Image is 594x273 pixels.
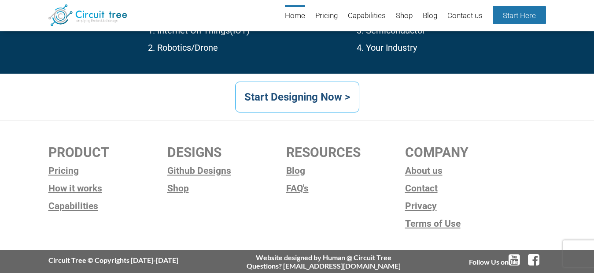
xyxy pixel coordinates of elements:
[286,182,405,195] a: FAQ's
[247,253,401,270] div: Website designed by Human @ Circuit Tree Questions? [EMAIL_ADDRESS][DOMAIN_NAME]
[167,182,286,195] a: Shop
[285,5,305,27] a: Home
[48,256,178,264] div: Circuit Tree © Copyrights [DATE]-[DATE]
[396,5,413,27] a: Shop
[48,4,127,26] img: Circuit Tree
[447,5,483,27] a: Contact us
[405,217,524,230] a: Terms of Use
[493,6,546,24] a: Start Here
[48,199,167,213] a: Capabilities
[286,164,405,177] a: Blog
[423,5,437,27] a: Blog
[48,182,167,195] a: How it works
[148,41,287,54] p: 2. Robotics/Drone
[405,199,524,213] a: Privacy
[357,41,546,54] p: 4. Your Industry
[48,164,167,177] a: Pricing
[315,5,338,27] a: Pricing
[348,5,386,27] a: Capabilities
[235,82,359,112] a: Start Designing Now >
[405,164,524,177] a: About us
[286,145,405,160] h2: RESOURCES
[167,145,286,160] h2: DESIGNS
[405,182,524,195] a: Contact
[167,164,286,177] a: Github Designs
[48,145,167,160] h2: PRODUCT
[405,145,524,160] h2: COMPANY
[469,253,546,266] div: Follow Us on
